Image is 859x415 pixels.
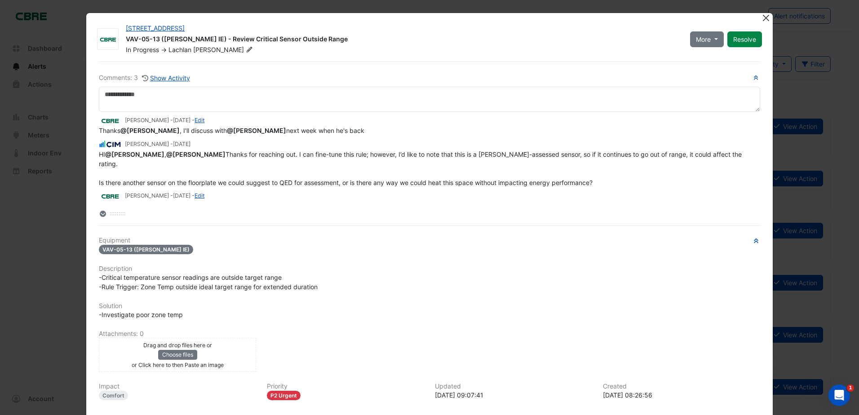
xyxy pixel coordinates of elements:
[105,150,164,158] span: lachlan.carr@charterhallaccess.com.au [CBRE Charter Hall]
[125,192,204,200] small: [PERSON_NAME] - -
[828,384,850,406] iframe: Intercom live chat
[97,35,118,44] img: CBRE Charter Hall
[142,73,190,83] button: Show Activity
[99,330,760,338] h6: Attachments: 0
[99,150,744,186] span: HI , Thanks for reaching out. I can fine-tune this rule; however, I’d like to note that this is a...
[267,391,301,400] div: P2 Urgent
[99,127,364,134] span: Thanks , I'll discuss with next week when he's back
[762,13,771,22] button: Close
[435,390,592,400] div: [DATE] 09:07:41
[727,31,762,47] button: Resolve
[132,362,224,368] small: or Click here to then Paste an image
[143,342,212,349] small: Drag and drop files here or
[99,237,760,244] h6: Equipment
[161,46,167,53] span: ->
[158,350,197,360] button: Choose files
[99,274,318,291] span: -Critical temperature sensor readings are outside target range -Rule Trigger: Zone Temp outside i...
[603,390,760,400] div: [DATE] 08:26:56
[690,31,724,47] button: More
[99,211,107,217] fa-layers: More
[193,45,254,54] span: [PERSON_NAME]
[227,127,286,134] span: claudio.campos@se.com [Schneider Electric]
[195,117,204,124] a: Edit
[267,383,424,390] h6: Priority
[99,245,193,254] span: VAV-05-13 ([PERSON_NAME] IE)
[173,141,190,147] span: 2025-07-22 10:41:16
[99,73,190,83] div: Comments: 3
[126,46,159,53] span: In Progress
[99,311,183,318] span: -Investigate poor zone temp
[847,384,854,392] span: 1
[99,191,121,201] img: CBRE Charter Hall
[168,46,191,53] span: Lachlan
[126,35,679,45] div: VAV-05-13 ([PERSON_NAME] IE) - Review Critical Sensor Outside Range
[99,265,760,273] h6: Description
[173,192,190,199] span: 2025-07-22 08:26:56
[125,116,204,124] small: [PERSON_NAME] - -
[120,127,180,134] span: conor.deane@cimenviro.com [CIM]
[99,391,128,400] div: Comfort
[99,116,121,126] img: CBRE Charter Hall
[435,383,592,390] h6: Updated
[173,117,190,124] span: 2025-07-25 09:07:41
[195,192,204,199] a: Edit
[126,24,185,32] a: [STREET_ADDRESS]
[99,302,760,310] h6: Solution
[696,35,711,44] span: More
[125,140,190,148] small: [PERSON_NAME] -
[99,139,121,149] img: CIM
[603,383,760,390] h6: Created
[166,150,226,158] span: claudio.campos@se.com [Schneider Electric]
[99,383,256,390] h6: Impact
